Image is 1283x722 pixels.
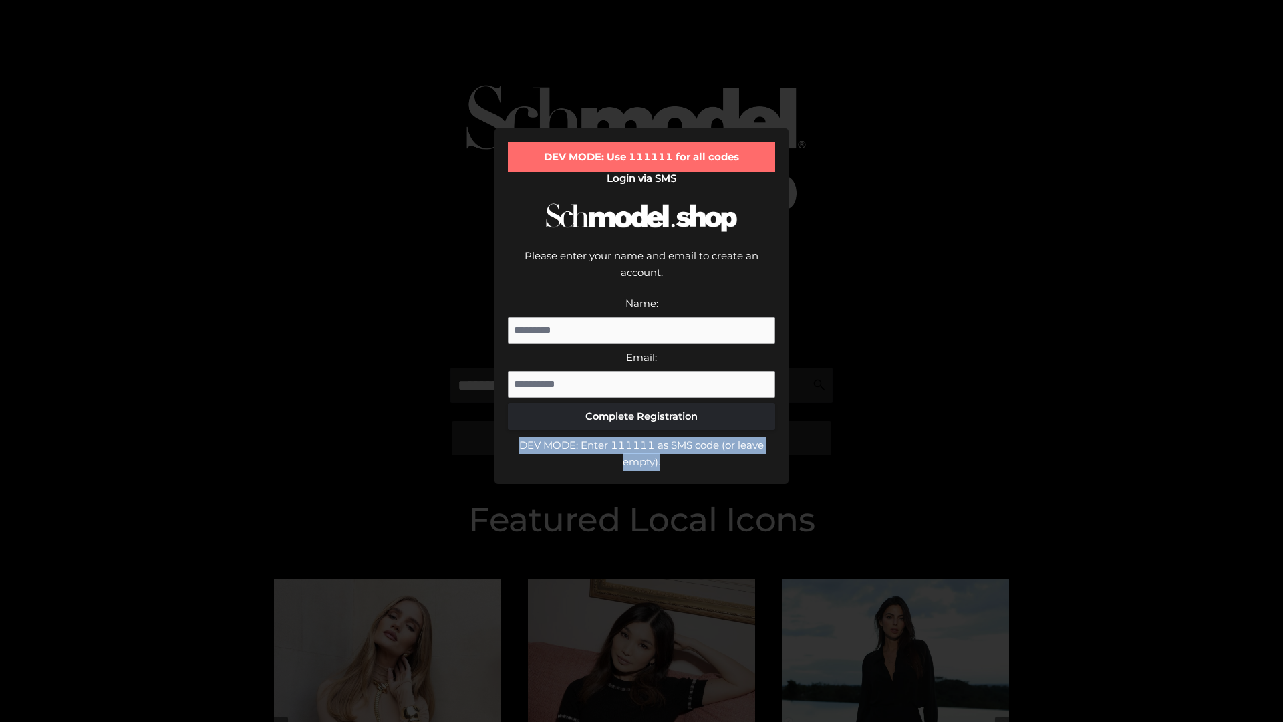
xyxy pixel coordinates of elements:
div: DEV MODE: Use 111111 for all codes [508,142,775,172]
img: Schmodel Logo [541,191,742,244]
label: Name: [625,297,658,310]
div: DEV MODE: Enter 111111 as SMS code (or leave empty). [508,437,775,471]
h2: Login via SMS [508,172,775,185]
button: Complete Registration [508,403,775,430]
label: Email: [626,351,657,364]
div: Please enter your name and email to create an account. [508,247,775,295]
